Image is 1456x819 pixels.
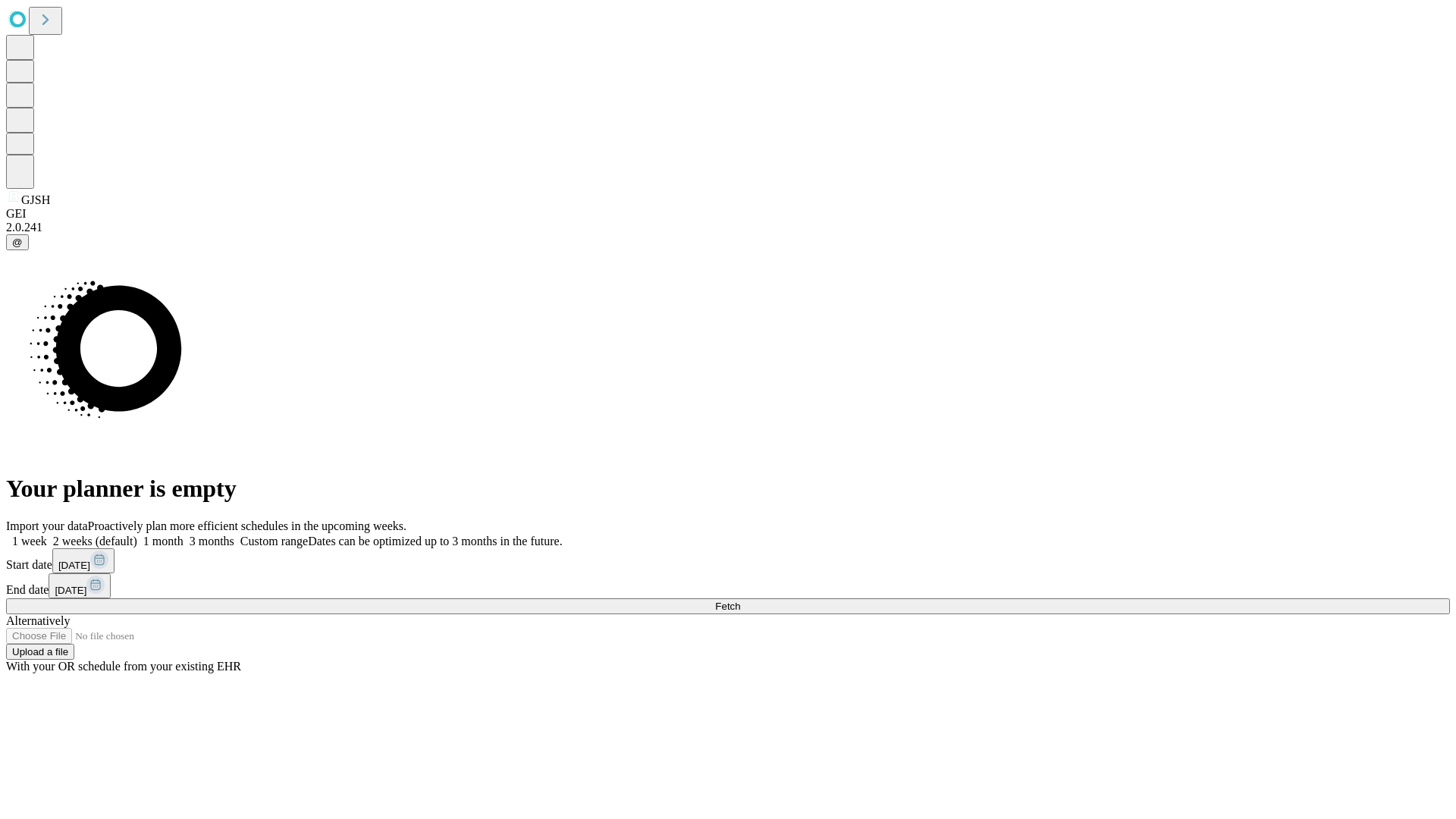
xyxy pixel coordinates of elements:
span: Alternatively [6,614,70,627]
div: Start date [6,548,1450,573]
div: GEI [6,207,1450,221]
span: 1 month [143,535,184,548]
div: End date [6,573,1450,598]
span: [DATE] [55,585,86,596]
span: With your OR schedule from your existing EHR [6,660,241,673]
span: Dates can be optimized up to 3 months in the future. [308,535,562,548]
button: Fetch [6,598,1450,614]
button: [DATE] [52,548,115,573]
span: @ [12,237,23,248]
span: GJSH [21,193,50,206]
button: [DATE] [49,573,111,598]
span: Fetch [715,601,740,612]
span: 1 week [12,535,47,548]
div: 2.0.241 [6,221,1450,234]
button: @ [6,234,29,250]
span: 2 weeks (default) [53,535,137,548]
button: Upload a file [6,644,74,660]
h1: Your planner is empty [6,475,1450,503]
span: Import your data [6,519,88,532]
span: [DATE] [58,560,90,571]
span: 3 months [190,535,234,548]
span: Proactively plan more efficient schedules in the upcoming weeks. [88,519,406,532]
span: Custom range [240,535,308,548]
